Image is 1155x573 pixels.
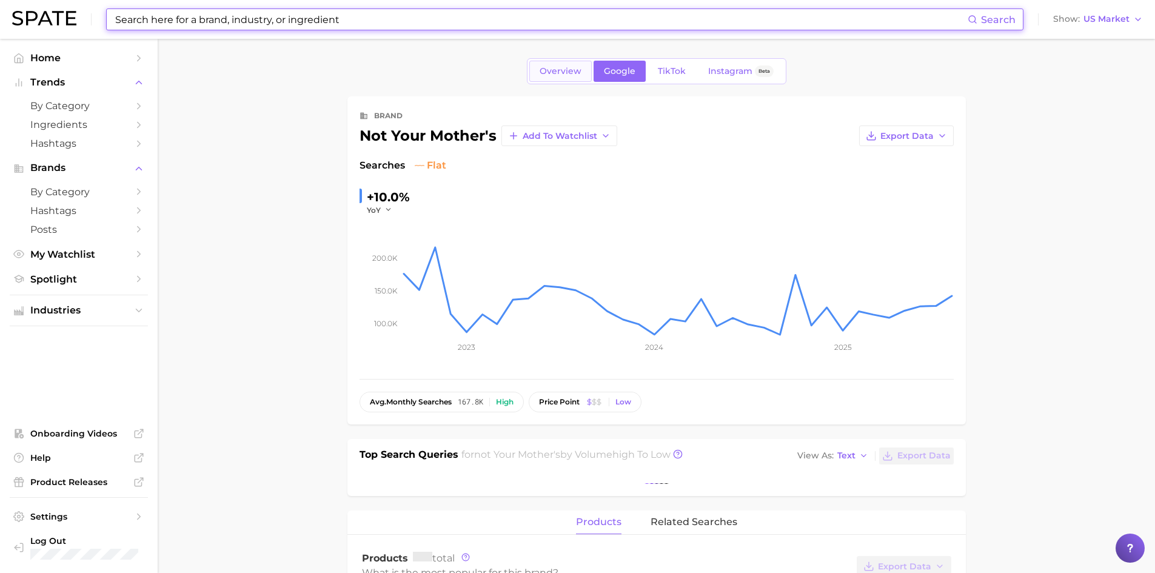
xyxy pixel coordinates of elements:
[367,205,381,215] span: YoY
[981,14,1016,25] span: Search
[758,66,770,76] span: Beta
[708,66,752,76] span: Instagram
[529,392,641,412] button: price pointLow
[878,561,931,572] span: Export Data
[30,273,127,285] span: Spotlight
[859,126,954,146] button: Export Data
[594,61,646,82] a: Google
[10,424,148,443] a: Onboarding Videos
[10,473,148,491] a: Product Releases
[880,131,934,141] span: Export Data
[30,452,127,463] span: Help
[698,61,784,82] a: InstagramBeta
[30,477,127,488] span: Product Releases
[10,508,148,526] a: Settings
[10,449,148,467] a: Help
[372,253,398,262] tspan: 200.0k
[10,301,148,320] button: Industries
[30,186,127,198] span: by Category
[362,552,408,564] span: Products
[415,161,424,170] img: flat
[12,11,76,25] img: SPATE
[367,205,393,215] button: YoY
[797,452,834,459] span: View As
[370,397,386,406] abbr: average
[30,205,127,216] span: Hashtags
[413,552,455,564] span: total
[30,77,127,88] span: Trends
[1083,16,1130,22] span: US Market
[30,163,127,173] span: Brands
[30,305,127,316] span: Industries
[360,158,405,173] span: Searches
[458,343,475,352] tspan: 2023
[360,392,524,412] button: avg.monthly searches167.8kHigh
[529,61,592,82] a: Overview
[30,535,138,546] span: Log Out
[658,66,686,76] span: TikTok
[375,286,398,295] tspan: 150.0k
[10,115,148,134] a: Ingredients
[645,343,663,352] tspan: 2024
[615,398,631,406] div: Low
[30,428,127,439] span: Onboarding Videos
[415,158,446,173] span: flat
[10,245,148,264] a: My Watchlist
[374,319,398,328] tspan: 100.0k
[360,129,497,143] div: not your mother's
[612,449,671,460] span: high to low
[651,517,737,528] span: related searches
[648,61,696,82] a: TikTok
[897,451,951,461] span: Export Data
[30,119,127,130] span: Ingredients
[10,96,148,115] a: by Category
[576,517,621,528] span: products
[539,398,580,406] span: price point
[496,398,514,406] div: High
[10,220,148,239] a: Posts
[10,49,148,67] a: Home
[30,224,127,235] span: Posts
[10,201,148,220] a: Hashtags
[501,126,617,146] button: Add to Watchlist
[794,448,872,464] button: View AsText
[30,100,127,112] span: by Category
[540,66,581,76] span: Overview
[879,447,953,464] button: Export Data
[360,447,458,464] h1: Top Search Queries
[30,52,127,64] span: Home
[30,511,127,522] span: Settings
[1053,16,1080,22] span: Show
[10,270,148,289] a: Spotlight
[834,343,851,352] tspan: 2025
[458,398,483,406] span: 167.8k
[30,249,127,260] span: My Watchlist
[370,398,452,406] span: monthly searches
[367,187,410,207] div: +10.0%
[523,131,597,141] span: Add to Watchlist
[837,452,855,459] span: Text
[374,109,403,123] div: brand
[10,183,148,201] a: by Category
[114,9,968,30] input: Search here for a brand, industry, or ingredient
[461,447,671,464] h2: for by Volume
[10,159,148,177] button: Brands
[10,73,148,92] button: Trends
[474,449,560,460] span: not your mother's
[30,138,127,149] span: Hashtags
[1050,12,1146,27] button: ShowUS Market
[10,134,148,153] a: Hashtags
[604,66,635,76] span: Google
[10,532,148,563] a: Log out. Currently logged in with e-mail rina.brinas@loreal.com.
